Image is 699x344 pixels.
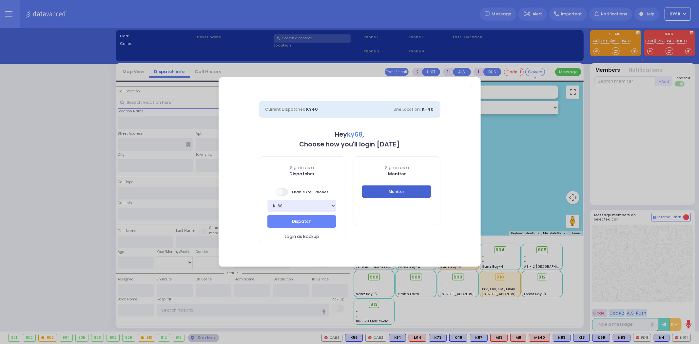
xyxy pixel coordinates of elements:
[347,130,362,139] span: ky68
[422,106,434,112] span: K-40
[362,185,431,198] button: Monitor
[265,106,305,112] span: Current Dispatcher:
[469,84,473,87] a: Close
[394,106,421,112] span: Line Location:
[335,130,364,139] b: Hey ,
[259,165,345,171] span: Sign in as a
[285,233,319,240] span: Login as Backup
[276,187,329,197] span: Enable Cell Phones
[354,165,440,171] span: Sign in as a
[388,171,406,177] b: Monitor
[300,140,400,149] b: Choose how you'll login [DATE]
[289,171,315,177] b: Dispatcher
[267,215,336,228] button: Dispatch
[306,106,318,112] span: KY40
